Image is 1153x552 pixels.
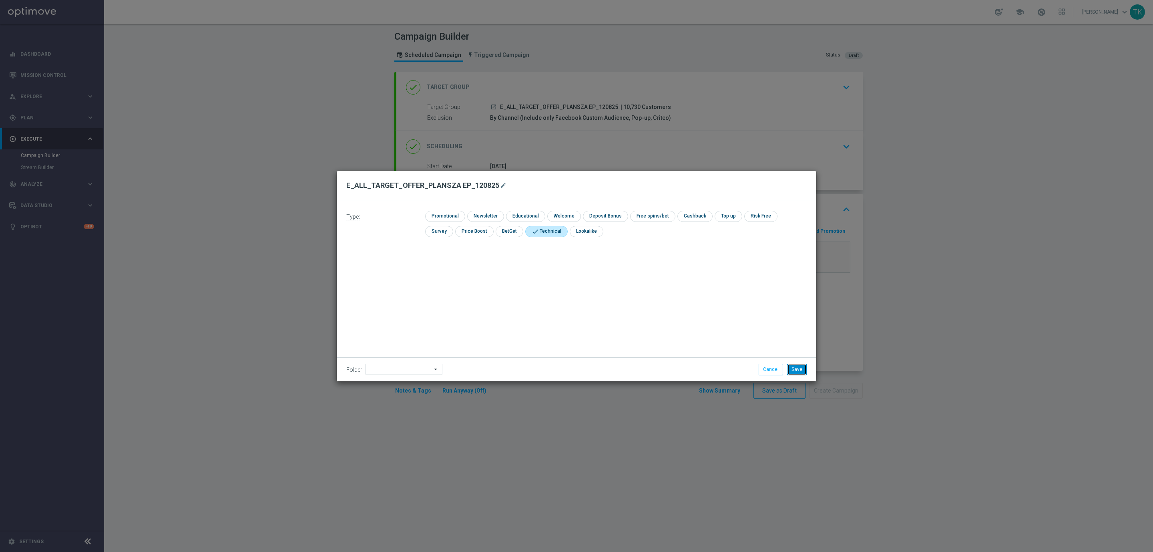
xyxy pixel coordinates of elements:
i: arrow_drop_down [432,364,440,375]
span: Type: [346,214,360,220]
button: Save [787,364,807,375]
button: mode_edit [499,181,509,190]
label: Folder [346,367,362,373]
h2: E_ALL_TARGET_OFFER_PLANSZA EP_120825 [346,181,499,190]
i: mode_edit [500,182,506,189]
button: Cancel [759,364,783,375]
